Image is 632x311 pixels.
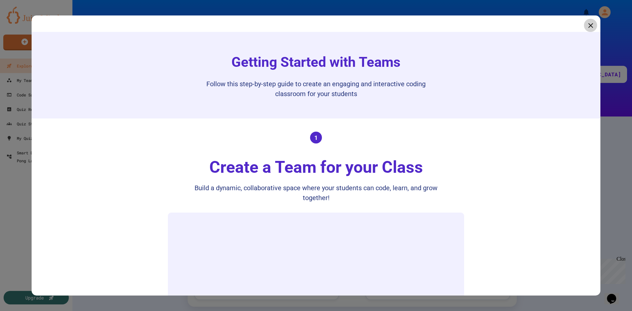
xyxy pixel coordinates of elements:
div: Create a Team for your Class [203,155,430,180]
p: Follow this step-by-step guide to create an engaging and interactive coding classroom for your st... [184,79,448,99]
div: Chat with us now!Close [3,3,45,42]
h1: Getting Started with Teams [225,52,407,72]
div: Build a dynamic, collaborative space where your students can code, learn, and grow together! [184,183,448,203]
div: 1 [310,132,322,143]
